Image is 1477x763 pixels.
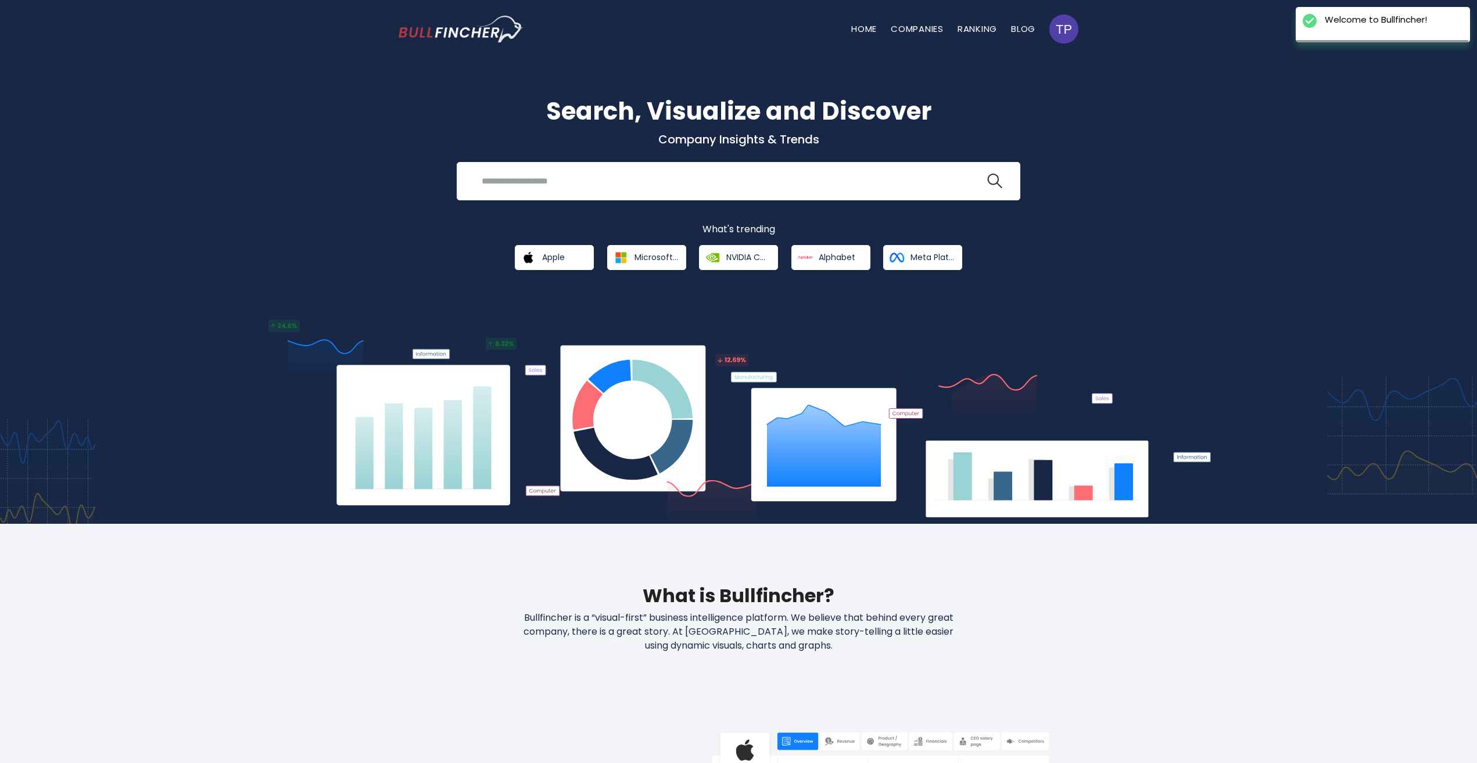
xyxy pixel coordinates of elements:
p: What's trending [399,224,1078,236]
p: Bullfincher is a “visual-first” business intelligence platform. We believe that behind every grea... [490,611,987,653]
span: Microsoft Corporation [634,252,678,262]
h1: Search, Visualize and Discover [399,93,1078,129]
a: Companies [891,23,944,35]
a: Microsoft Corporation [607,245,686,270]
span: Alphabet [819,252,855,262]
h2: What is Bullfincher? [399,582,1078,610]
a: Go to homepage [399,16,524,42]
span: Meta Platforms [910,252,954,262]
div: Welcome to Bullfincher! [1325,14,1427,26]
img: search icon [987,174,1002,189]
img: bullfincher logo [399,16,524,42]
a: Ranking [958,23,997,35]
p: Company Insights & Trends [399,132,1078,147]
a: Meta Platforms [883,245,962,270]
a: Apple [515,245,594,270]
a: Home [851,23,877,35]
span: Apple [542,252,565,262]
a: NVIDIA Corporation [699,245,778,270]
a: Blog [1011,23,1035,35]
span: NVIDIA Corporation [726,252,770,262]
a: Alphabet [791,245,870,270]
